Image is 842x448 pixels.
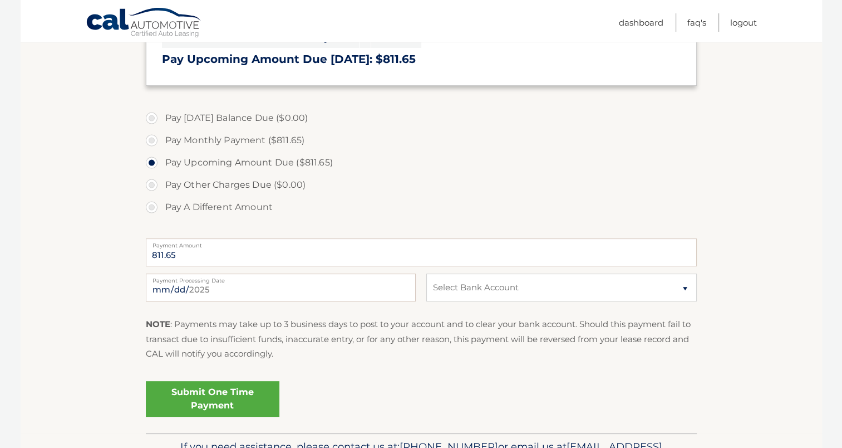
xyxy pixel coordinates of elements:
[146,238,697,266] input: Payment Amount
[146,129,697,152] label: Pay Monthly Payment ($811.65)
[146,107,697,129] label: Pay [DATE] Balance Due ($0.00)
[146,152,697,174] label: Pay Upcoming Amount Due ($811.65)
[146,381,279,417] a: Submit One Time Payment
[146,174,697,196] label: Pay Other Charges Due ($0.00)
[146,274,416,283] label: Payment Processing Date
[146,238,697,247] label: Payment Amount
[162,52,681,66] h3: Pay Upcoming Amount Due [DATE]: $811.65
[146,317,697,361] p: : Payments may take up to 3 business days to post to your account and to clear your bank account....
[687,13,706,32] a: FAQ's
[730,13,757,32] a: Logout
[146,196,697,218] label: Pay A Different Amount
[619,13,663,32] a: Dashboard
[86,7,203,40] a: Cal Automotive
[146,319,170,329] strong: NOTE
[146,274,416,301] input: Payment Date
